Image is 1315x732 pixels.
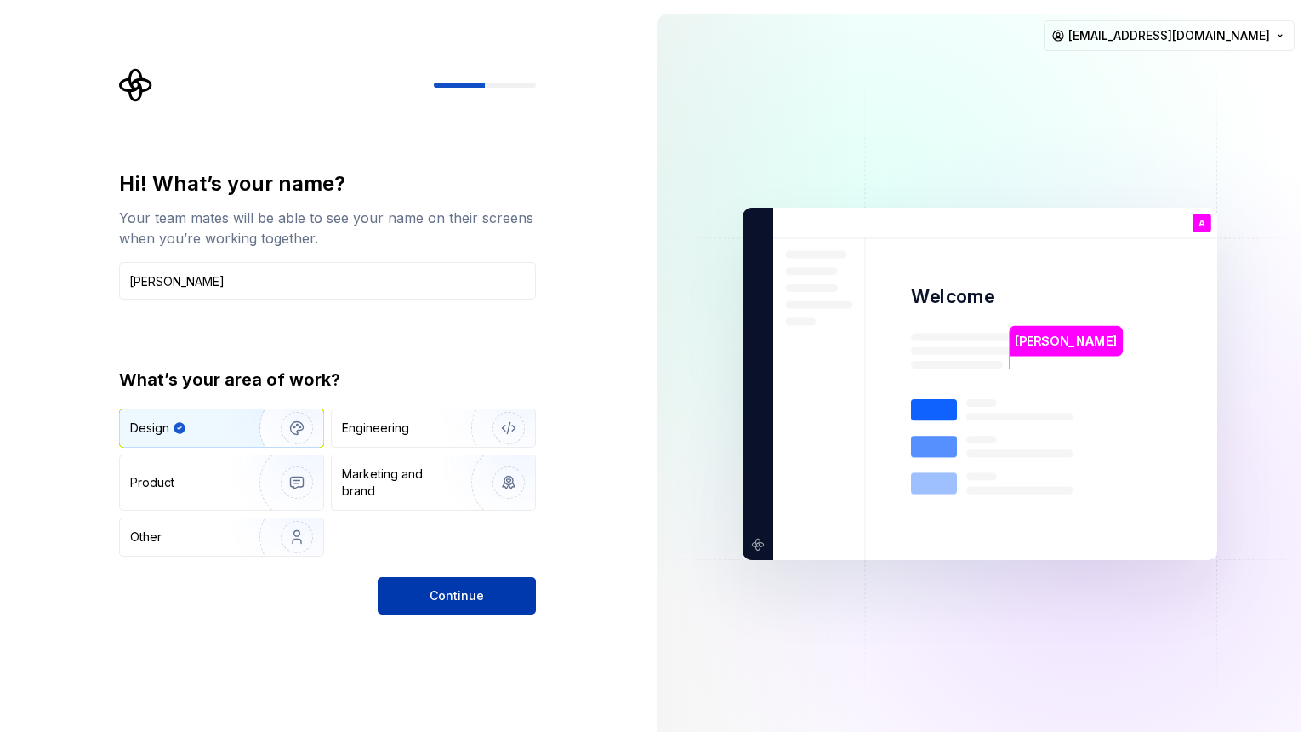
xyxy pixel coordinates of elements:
[911,284,994,309] p: Welcome
[130,474,174,491] div: Product
[342,420,409,437] div: Engineering
[1044,20,1295,51] button: [EMAIL_ADDRESS][DOMAIN_NAME]
[119,262,536,300] input: Han Solo
[130,420,169,437] div: Design
[1068,27,1270,44] span: [EMAIL_ADDRESS][DOMAIN_NAME]
[119,68,153,102] svg: Supernova Logo
[378,577,536,615] button: Continue
[119,208,536,249] div: Your team mates will be able to see your name on their screens when you’re working together.
[119,368,536,392] div: What’s your area of work?
[119,170,536,197] div: Hi! What’s your name?
[1198,219,1204,228] p: A
[430,587,484,604] span: Continue
[1015,332,1117,351] p: [PERSON_NAME]
[342,466,457,500] div: Marketing and brand
[130,529,162,546] div: Other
